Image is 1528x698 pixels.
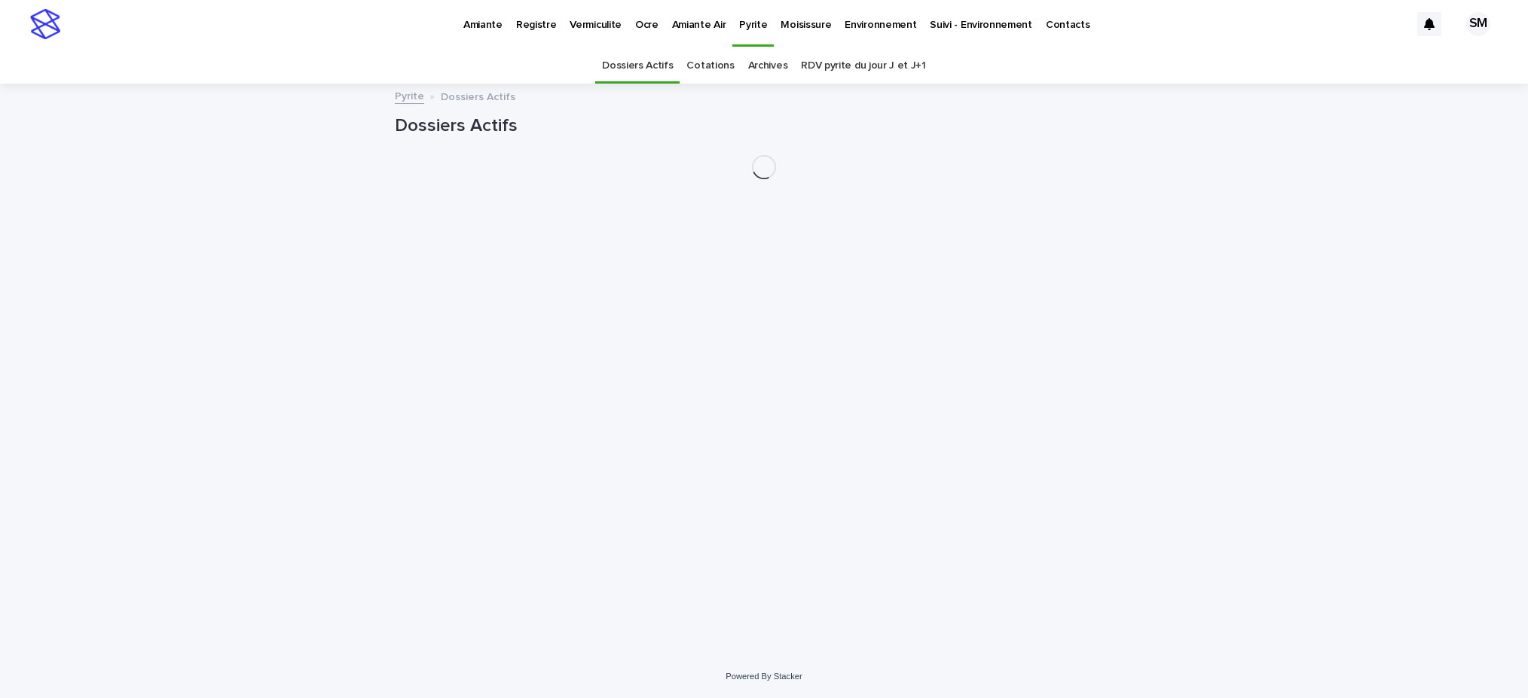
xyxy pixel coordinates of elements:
img: stacker-logo-s-only.png [30,9,60,39]
a: Powered By Stacker [726,672,802,681]
a: Dossiers Actifs [602,48,673,84]
a: Pyrite [395,87,424,104]
a: RDV pyrite du jour J et J+1 [801,48,926,84]
h1: Dossiers Actifs [395,115,1133,137]
a: Cotations [686,48,734,84]
div: SM [1466,12,1490,36]
a: Archives [748,48,788,84]
p: Dossiers Actifs [441,87,515,104]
